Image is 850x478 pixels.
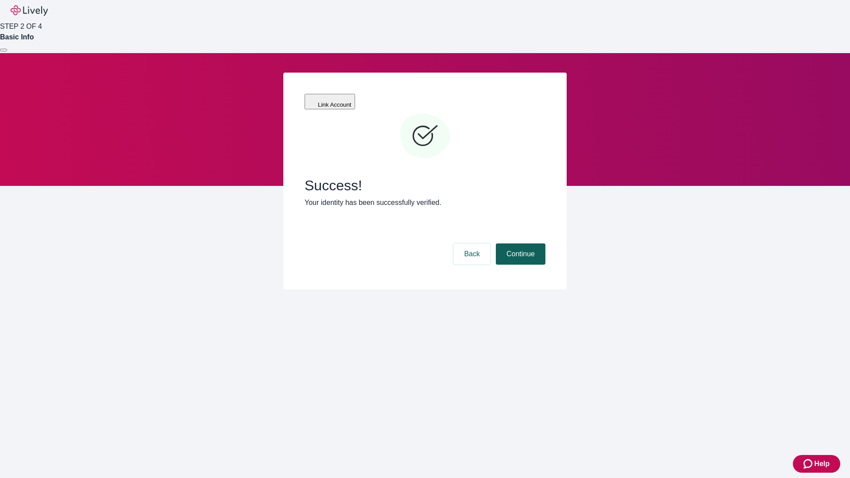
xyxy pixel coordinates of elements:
img: Lively [11,5,48,16]
button: Continue [496,243,545,265]
button: Link Account [305,94,355,109]
span: Success! [305,177,545,194]
span: Help [814,459,830,469]
svg: Zendesk support icon [804,459,814,469]
button: Back [453,243,491,265]
svg: Checkmark icon [398,110,452,163]
button: Zendesk support iconHelp [793,455,840,473]
p: Your identity has been successfully verified. [305,197,545,208]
